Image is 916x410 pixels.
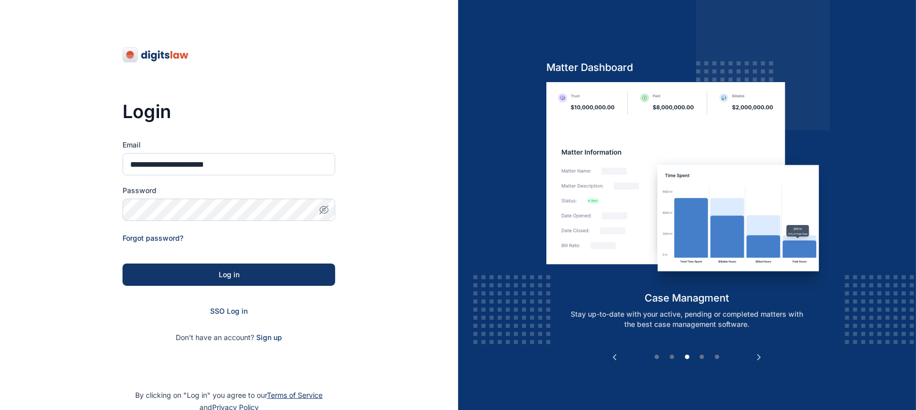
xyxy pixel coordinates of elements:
button: Next [754,352,764,362]
label: Password [123,185,335,196]
h5: Matter Dashboard [546,60,827,74]
a: SSO Log in [210,307,248,315]
button: 3 [682,352,692,362]
label: Email [123,140,335,150]
div: Log in [139,270,319,280]
h3: Login [123,101,335,122]
a: Sign up [256,333,282,342]
a: Forgot password? [123,234,183,242]
button: 1 [652,352,662,362]
a: Terms of Service [267,391,323,399]
img: case-management [546,82,827,291]
img: digitslaw-logo [123,47,189,63]
button: Log in [123,264,335,286]
span: Sign up [256,332,282,343]
button: Previous [610,352,620,362]
button: 5 [712,352,723,362]
p: Stay up-to-date with your active, pending or completed matters with the best case management soft... [557,309,817,329]
p: Don't have an account? [123,332,335,343]
h5: case managment [546,291,827,305]
button: 4 [697,352,707,362]
button: 2 [667,352,677,362]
